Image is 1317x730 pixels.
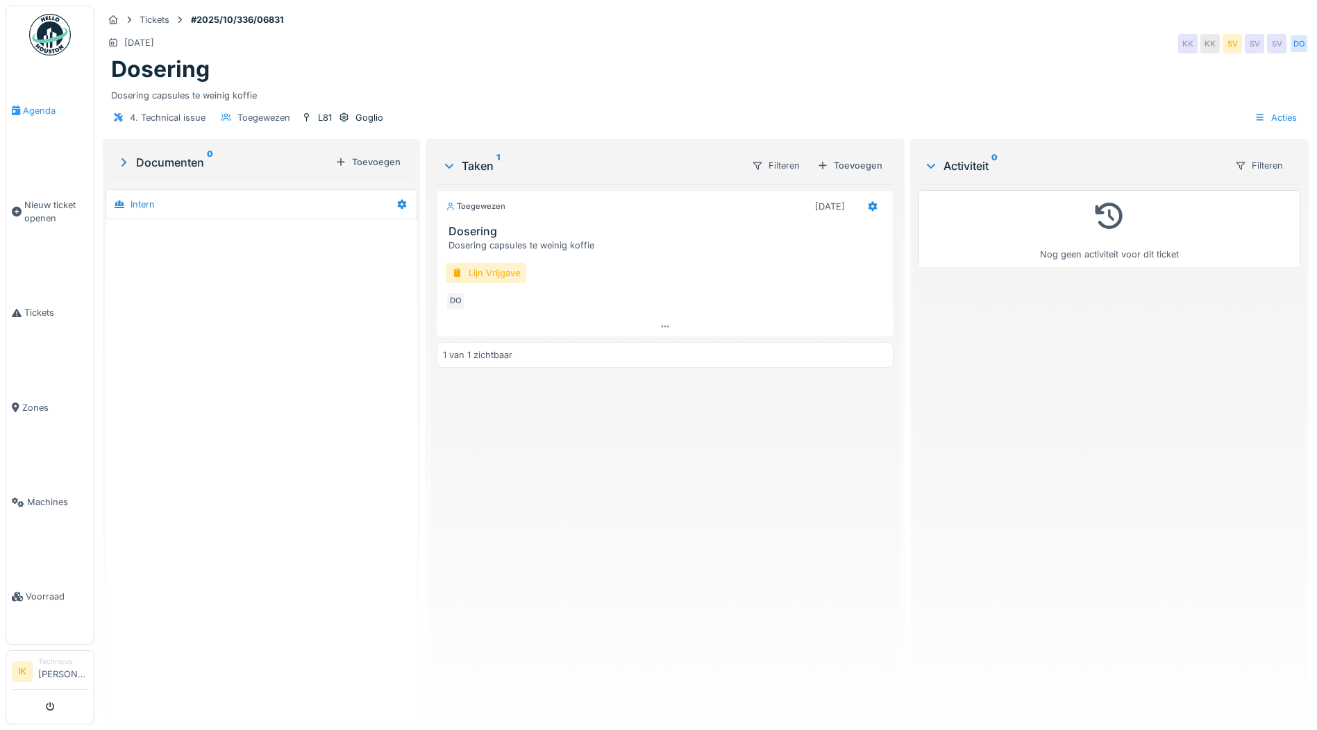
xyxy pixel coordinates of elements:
div: DO [446,291,465,311]
div: L81 [318,111,332,124]
div: Activiteit [924,158,1223,174]
div: SV [1245,34,1264,53]
div: [DATE] [815,200,845,213]
div: Toegewezen [237,111,290,124]
a: Nieuw ticket openen [6,158,94,266]
div: Dosering capsules te weinig koffie [111,83,1300,102]
a: IK Technicus[PERSON_NAME] [12,656,88,690]
li: [PERSON_NAME] [38,656,88,686]
span: Machines [27,495,88,509]
div: Toegewezen [446,201,505,212]
span: Zones [22,401,88,414]
div: KK [1178,34,1198,53]
div: Lijn Vrijgave [446,263,526,283]
span: Voorraad [26,590,88,603]
div: SV [1223,34,1242,53]
div: [DATE] [124,36,154,49]
span: Tickets [24,306,88,319]
h1: Dosering [111,56,210,83]
div: Technicus [38,656,88,667]
div: SV [1267,34,1286,53]
li: IK [12,661,33,682]
div: 1 van 1 zichtbaar [443,348,512,362]
sup: 0 [991,158,998,174]
div: Filteren [1229,155,1289,176]
sup: 1 [496,158,500,174]
div: Acties [1248,108,1303,128]
span: Agenda [23,104,88,117]
a: Zones [6,360,94,455]
div: Dosering capsules te weinig koffie [448,239,887,252]
sup: 0 [207,154,213,171]
div: Intern [131,198,155,211]
div: Nog geen activiteit voor dit ticket [928,196,1291,261]
span: Nieuw ticket openen [24,198,88,225]
a: Voorraad [6,550,94,644]
div: DO [1289,34,1309,53]
div: Documenten [117,154,330,171]
h3: Dosering [448,225,887,238]
a: Machines [6,455,94,550]
img: Badge_color-CXgf-gQk.svg [29,14,71,56]
div: Tickets [140,13,169,26]
div: Filteren [746,155,806,176]
div: Goglio [355,111,383,124]
div: Toevoegen [330,153,406,171]
div: KK [1200,34,1220,53]
a: Agenda [6,63,94,158]
a: Tickets [6,266,94,360]
div: Toevoegen [812,156,888,175]
div: Taken [442,158,740,174]
strong: #2025/10/336/06831 [185,13,290,26]
div: 4. Technical issue [130,111,205,124]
